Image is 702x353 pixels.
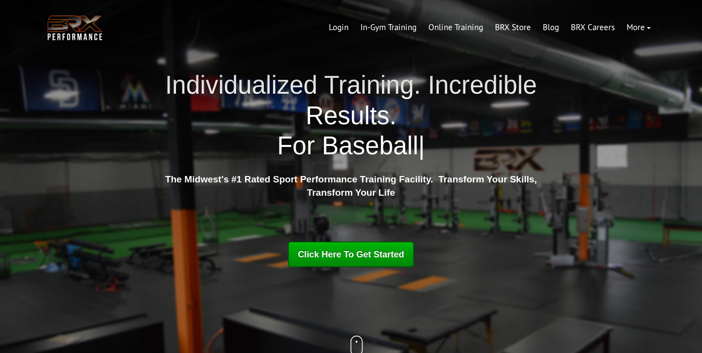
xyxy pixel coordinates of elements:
[419,132,425,160] span: |
[323,16,657,39] div: Navigation Menu
[422,16,489,39] a: Online Training
[621,16,657,39] a: More
[323,16,354,39] a: Login
[537,16,565,39] a: Blog
[45,13,105,43] img: BRX Transparent Logo-2
[277,132,418,160] span: For Baseball
[298,249,404,259] span: Click Here To Get Started
[288,242,414,267] a: Click Here To Get Started
[354,16,422,39] a: In-Gym Training
[565,16,621,39] a: BRX Careers
[161,70,541,161] h1: Individualized Training. Incredible Results.
[165,174,537,198] strong: The Midwest's #1 Rated Sport Performance Training Facility. Transform Your Skills, Transform Your...
[489,16,537,39] a: BRX Store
